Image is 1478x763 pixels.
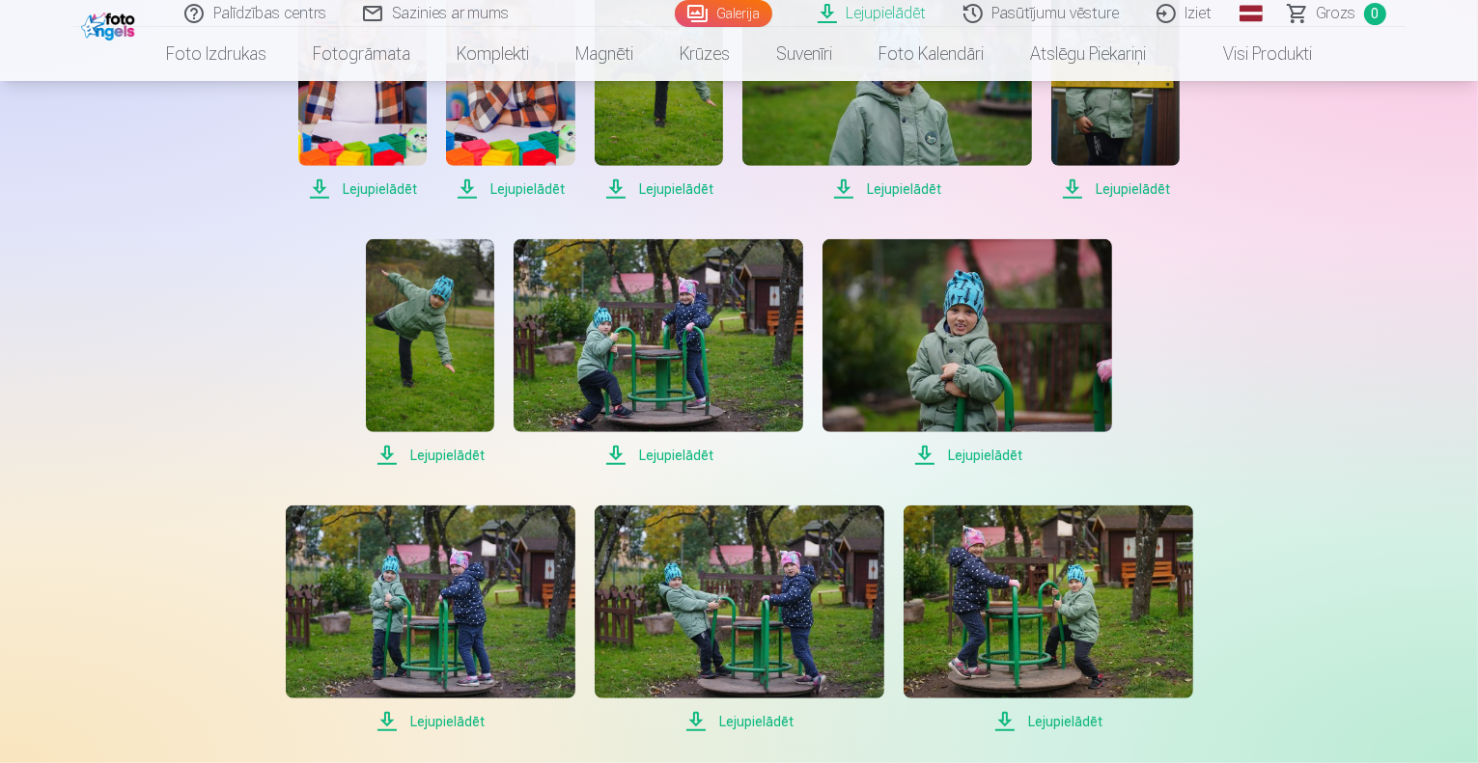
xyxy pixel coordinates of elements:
a: Lejupielādēt [823,239,1112,467]
a: Suvenīri [753,27,855,81]
span: Lejupielādēt [595,710,884,733]
span: Lejupielādēt [366,444,494,467]
span: Lejupielādēt [514,444,803,467]
a: Lejupielādēt [595,505,884,733]
a: Foto izdrukas [143,27,290,81]
a: Krūzes [656,27,753,81]
span: Lejupielādēt [286,710,575,733]
span: Lejupielādēt [446,177,574,201]
span: Lejupielādēt [742,177,1032,201]
span: Lejupielādēt [1051,177,1180,201]
span: Lejupielādēt [904,710,1193,733]
span: 0 [1364,3,1386,25]
a: Lejupielādēt [904,505,1193,733]
a: Lejupielādēt [286,505,575,733]
a: Lejupielādēt [366,239,494,467]
span: Lejupielādēt [595,177,723,201]
a: Atslēgu piekariņi [1007,27,1169,81]
span: Lejupielādēt [823,444,1112,467]
a: Foto kalendāri [855,27,1007,81]
img: /fa1 [81,8,140,41]
a: Magnēti [552,27,656,81]
a: Lejupielādēt [514,239,803,467]
a: Visi produkti [1169,27,1335,81]
a: Fotogrāmata [290,27,433,81]
span: Grozs [1317,2,1356,25]
span: Lejupielādēt [298,177,427,201]
a: Komplekti [433,27,552,81]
